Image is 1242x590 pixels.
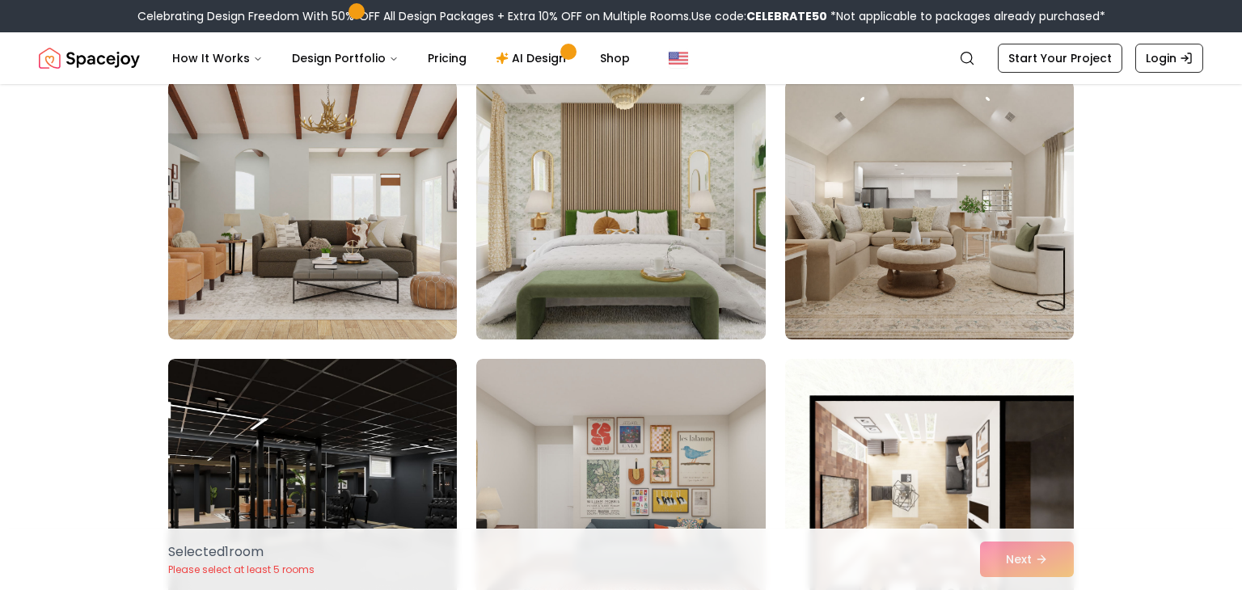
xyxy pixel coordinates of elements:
[669,48,688,68] img: United States
[785,81,1074,339] img: Room room-6
[168,542,315,562] p: Selected 1 room
[746,8,827,24] b: CELEBRATE50
[469,74,772,346] img: Room room-5
[827,8,1105,24] span: *Not applicable to packages already purchased*
[39,42,140,74] img: Spacejoy Logo
[39,42,140,74] a: Spacejoy
[159,42,643,74] nav: Main
[39,32,1203,84] nav: Global
[1135,44,1203,73] a: Login
[483,42,584,74] a: AI Design
[279,42,412,74] button: Design Portfolio
[587,42,643,74] a: Shop
[168,81,457,339] img: Room room-4
[998,44,1122,73] a: Start Your Project
[159,42,276,74] button: How It Works
[415,42,479,74] a: Pricing
[168,563,315,576] p: Please select at least 5 rooms
[137,8,1105,24] div: Celebrating Design Freedom With 50% OFF All Design Packages + Extra 10% OFF on Multiple Rooms.
[691,8,827,24] span: Use code:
